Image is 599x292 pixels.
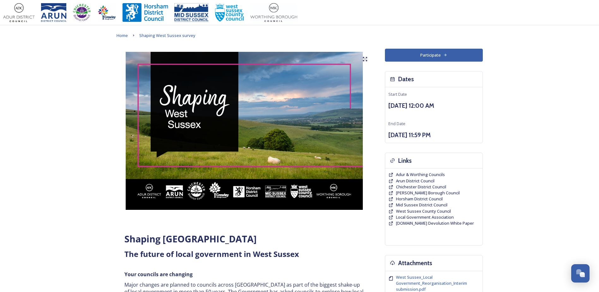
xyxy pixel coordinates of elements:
[396,190,460,196] a: [PERSON_NAME] Borough Council
[124,271,193,278] strong: Your councils are changing
[398,75,414,84] h3: Dates
[396,274,467,292] span: West Sussex_Local Government_Reorganisation_Interim submission.pdf
[139,32,195,39] a: Shaping West Sussex survey
[396,184,446,190] span: Chichester District Council
[398,156,412,165] h3: Links
[215,3,244,22] img: WSCCPos-Spot-25mm.jpg
[41,3,66,22] img: Arun%20District%20Council%20logo%20blue%20CMYK.jpg
[3,3,35,22] img: Adur%20logo%20%281%29.jpeg
[396,202,447,208] span: Mid Sussex District Council
[73,3,91,22] img: CDC%20Logo%20-%20you%20may%20have%20a%20better%20version.jpg
[396,208,451,214] a: West Sussex County Council
[396,202,447,208] a: Mid Sussex District Council
[388,91,407,97] span: Start Date
[396,196,443,202] a: Horsham District Council
[124,249,299,259] strong: The future of local government in West Sussex
[571,264,590,283] button: Open Chat
[396,214,454,220] a: Local Government Association
[396,178,434,184] span: Arun District Council
[396,184,446,190] a: Chichester District Council
[396,220,474,226] a: [DOMAIN_NAME] Devolution White Paper
[250,3,297,22] img: Worthing_Adur%20%281%29.jpg
[117,33,128,38] span: Home
[385,49,483,62] button: Participate
[124,233,257,245] strong: Shaping [GEOGRAPHIC_DATA]
[396,196,443,202] span: Horsham District Council
[388,131,479,140] h3: [DATE] 11:59 PM
[398,259,432,268] h3: Attachments
[396,190,460,196] span: [PERSON_NAME] Borough Council
[123,3,168,22] img: Horsham%20DC%20Logo.jpg
[388,121,405,126] span: End Date
[97,3,116,22] img: Crawley%20BC%20logo.jpg
[117,32,128,39] a: Home
[396,172,445,178] a: Adur & Worthing Councils
[396,178,434,184] a: Arun District Council
[174,3,208,22] img: 150ppimsdc%20logo%20blue.png
[139,33,195,38] span: Shaping West Sussex survey
[388,101,479,110] h3: [DATE] 12:00 AM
